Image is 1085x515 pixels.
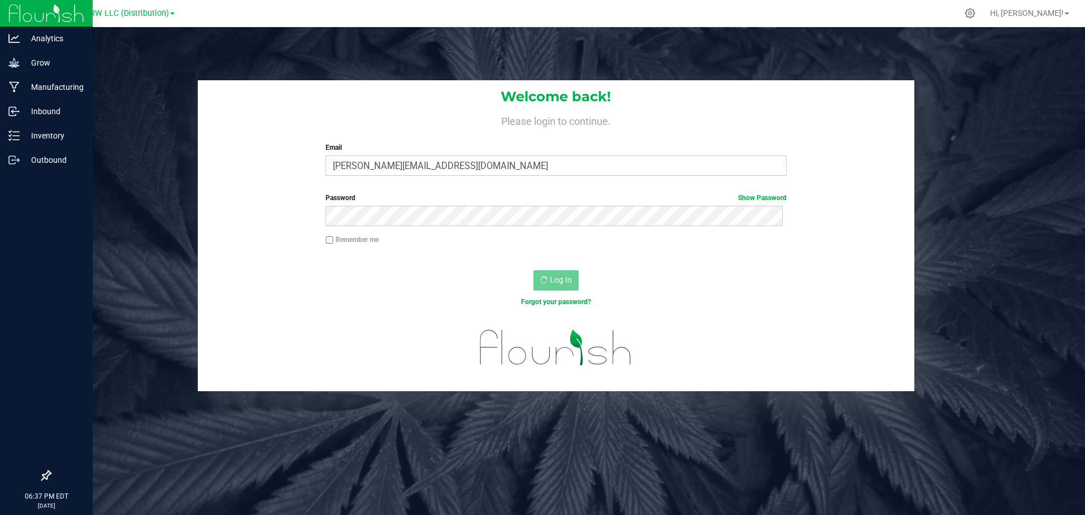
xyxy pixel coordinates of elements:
inline-svg: Inventory [8,130,20,141]
span: Hi, [PERSON_NAME]! [990,8,1064,18]
p: [DATE] [5,501,88,510]
div: Manage settings [963,8,977,19]
p: Outbound [20,153,88,167]
inline-svg: Inbound [8,106,20,117]
h4: Please login to continue. [198,113,914,127]
button: Log In [533,270,579,291]
span: ZIZ NY GRW LLC (Distribution) [57,8,169,18]
p: Inventory [20,129,88,142]
inline-svg: Grow [8,57,20,68]
inline-svg: Outbound [8,154,20,166]
img: flourish_logo.svg [466,319,645,376]
p: Grow [20,56,88,70]
label: Remember me [325,235,379,245]
inline-svg: Analytics [8,33,20,44]
input: Remember me [325,236,333,244]
p: 06:37 PM EDT [5,491,88,501]
p: Manufacturing [20,80,88,94]
a: Forgot your password? [521,298,591,306]
span: Log In [550,275,572,284]
a: Show Password [738,194,787,202]
inline-svg: Manufacturing [8,81,20,93]
p: Inbound [20,105,88,118]
span: Password [325,194,355,202]
label: Email [325,142,786,153]
p: Analytics [20,32,88,45]
h1: Welcome back! [198,89,914,104]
